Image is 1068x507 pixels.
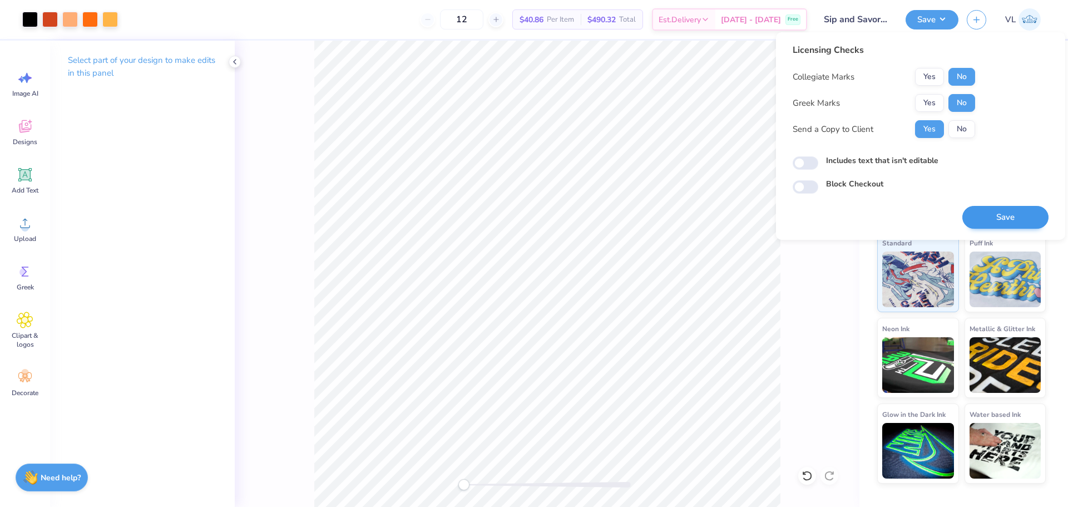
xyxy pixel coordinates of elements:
[906,10,958,29] button: Save
[882,408,946,420] span: Glow in the Dark Ink
[970,252,1041,307] img: Puff Ink
[970,237,993,249] span: Puff Ink
[13,137,37,146] span: Designs
[826,178,883,190] label: Block Checkout
[915,94,944,112] button: Yes
[619,14,636,26] span: Total
[970,337,1041,393] img: Metallic & Glitter Ink
[970,408,1021,420] span: Water based Ink
[793,123,873,136] div: Send a Copy to Client
[721,14,781,26] span: [DATE] - [DATE]
[1018,8,1041,31] img: Vincent Lloyd Laurel
[948,120,975,138] button: No
[882,423,954,479] img: Glow in the Dark Ink
[915,68,944,86] button: Yes
[793,71,854,83] div: Collegiate Marks
[17,283,34,292] span: Greek
[970,323,1035,334] span: Metallic & Glitter Ink
[793,97,840,110] div: Greek Marks
[948,94,975,112] button: No
[14,234,36,243] span: Upload
[659,14,701,26] span: Est. Delivery
[882,323,909,334] span: Neon Ink
[587,14,616,26] span: $490.32
[41,472,81,483] strong: Need help?
[440,9,483,29] input: – –
[458,479,469,490] div: Accessibility label
[882,252,954,307] img: Standard
[12,186,38,195] span: Add Text
[7,331,43,349] span: Clipart & logos
[1005,13,1016,26] span: VL
[882,337,954,393] img: Neon Ink
[826,155,938,166] label: Includes text that isn't editable
[12,89,38,98] span: Image AI
[547,14,574,26] span: Per Item
[915,120,944,138] button: Yes
[68,54,217,80] p: Select part of your design to make edits in this panel
[815,8,897,31] input: Untitled Design
[948,68,975,86] button: No
[962,206,1049,229] button: Save
[970,423,1041,479] img: Water based Ink
[520,14,543,26] span: $40.86
[788,16,798,23] span: Free
[793,43,975,57] div: Licensing Checks
[882,237,912,249] span: Standard
[1000,8,1046,31] a: VL
[12,388,38,397] span: Decorate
